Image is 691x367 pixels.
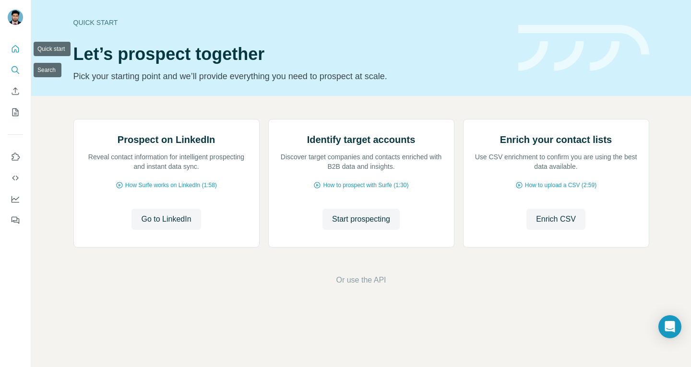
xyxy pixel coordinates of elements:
[73,18,507,27] div: Quick start
[73,70,507,83] p: Pick your starting point and we’ll provide everything you need to prospect at scale.
[8,61,23,79] button: Search
[526,209,585,230] button: Enrich CSV
[278,152,444,171] p: Discover target companies and contacts enriched with B2B data and insights.
[8,104,23,121] button: My lists
[536,213,576,225] span: Enrich CSV
[8,10,23,25] img: Avatar
[336,274,386,286] button: Or use the API
[8,148,23,166] button: Use Surfe on LinkedIn
[323,181,408,189] span: How to prospect with Surfe (1:30)
[118,133,215,146] h2: Prospect on LinkedIn
[307,133,416,146] h2: Identify target accounts
[658,315,681,338] div: Open Intercom Messenger
[518,25,649,71] img: banner
[525,181,596,189] span: How to upload a CSV (2:59)
[8,212,23,229] button: Feedback
[473,152,639,171] p: Use CSV enrichment to confirm you are using the best data available.
[8,190,23,208] button: Dashboard
[83,152,250,171] p: Reveal contact information for intelligent prospecting and instant data sync.
[322,209,400,230] button: Start prospecting
[8,169,23,187] button: Use Surfe API
[131,209,201,230] button: Go to LinkedIn
[141,213,191,225] span: Go to LinkedIn
[8,40,23,58] button: Quick start
[8,83,23,100] button: Enrich CSV
[125,181,217,189] span: How Surfe works on LinkedIn (1:58)
[500,133,612,146] h2: Enrich your contact lists
[332,213,390,225] span: Start prospecting
[73,45,507,64] h1: Let’s prospect together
